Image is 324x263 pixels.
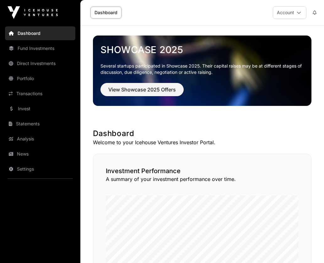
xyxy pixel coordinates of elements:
img: Icehouse Ventures Logo [8,6,58,19]
span: View Showcase 2025 Offers [108,86,176,93]
a: Statements [5,117,75,131]
a: Fund Investments [5,41,75,55]
a: Dashboard [5,26,75,40]
a: Portfolio [5,72,75,85]
h2: Investment Performance [106,167,299,175]
img: Showcase 2025 [93,36,311,106]
p: A summary of your investment performance over time. [106,175,299,183]
button: View Showcase 2025 Offers [100,83,184,96]
h1: Dashboard [93,129,311,139]
a: Dashboard [90,7,121,19]
a: View Showcase 2025 Offers [100,89,184,96]
iframe: Chat Widget [293,233,324,263]
a: Invest [5,102,75,116]
a: Settings [5,162,75,176]
a: Direct Investments [5,57,75,70]
p: Several startups participated in Showcase 2025. Their capital raises may be at different stages o... [100,63,304,75]
a: Transactions [5,87,75,101]
a: Analysis [5,132,75,146]
button: Account [273,6,306,19]
a: Showcase 2025 [100,44,304,55]
p: Welcome to your Icehouse Ventures Investor Portal. [93,139,311,146]
a: News [5,147,75,161]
